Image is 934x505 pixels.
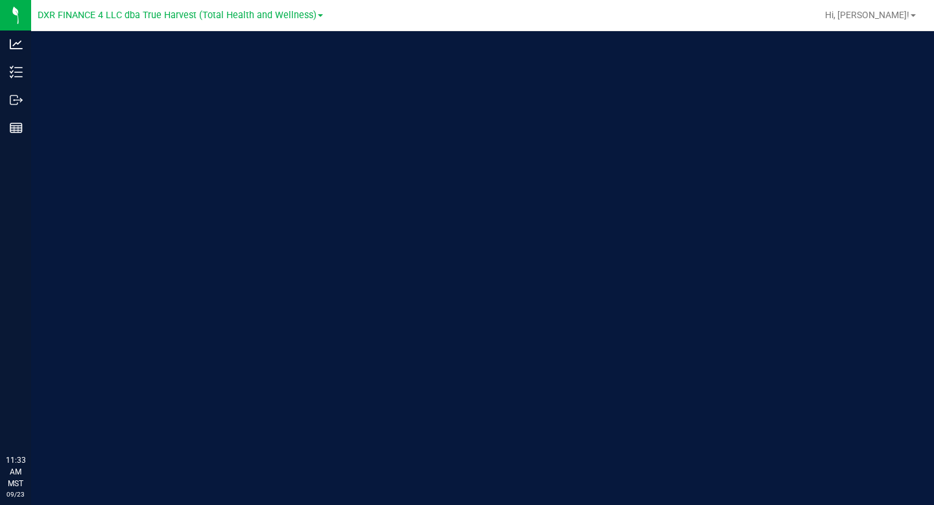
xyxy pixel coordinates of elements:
[38,10,317,21] span: DXR FINANCE 4 LLC dba True Harvest (Total Health and Wellness)
[10,121,23,134] inline-svg: Reports
[10,38,23,51] inline-svg: Analytics
[6,454,25,489] p: 11:33 AM MST
[10,93,23,106] inline-svg: Outbound
[825,10,909,20] span: Hi, [PERSON_NAME]!
[6,489,25,499] p: 09/23
[10,66,23,79] inline-svg: Inventory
